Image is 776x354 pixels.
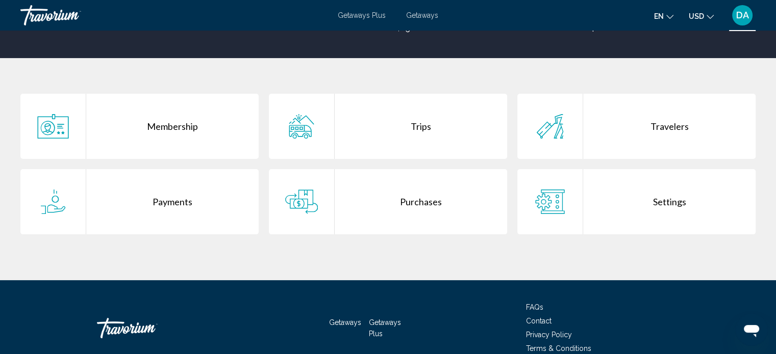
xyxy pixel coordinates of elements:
div: Purchases [335,169,507,234]
a: Purchases [269,169,507,234]
span: DA [736,10,749,20]
button: Change language [654,9,673,23]
a: Getaways [406,11,438,19]
a: Getaways Plus [369,318,401,338]
div: Trips [335,94,507,159]
iframe: Button to launch messaging window [735,313,768,346]
div: Settings [583,169,756,234]
a: Payments [20,169,259,234]
button: Change currency [689,9,714,23]
span: USD [689,12,704,20]
a: Privacy Policy [526,331,572,339]
div: Payments [86,169,259,234]
a: Travelers [517,94,756,159]
a: Getaways Plus [338,11,386,19]
a: Terms & Conditions [526,344,591,352]
a: Travorium [97,313,199,343]
a: Settings [517,169,756,234]
div: Membership [86,94,259,159]
a: Membership [20,94,259,159]
a: FAQs [526,303,543,311]
button: User Menu [729,5,756,26]
div: Travelers [583,94,756,159]
a: Trips [269,94,507,159]
a: Travorium [20,5,328,25]
span: en [654,12,664,20]
a: Contact [526,317,552,325]
a: Getaways [329,318,361,326]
